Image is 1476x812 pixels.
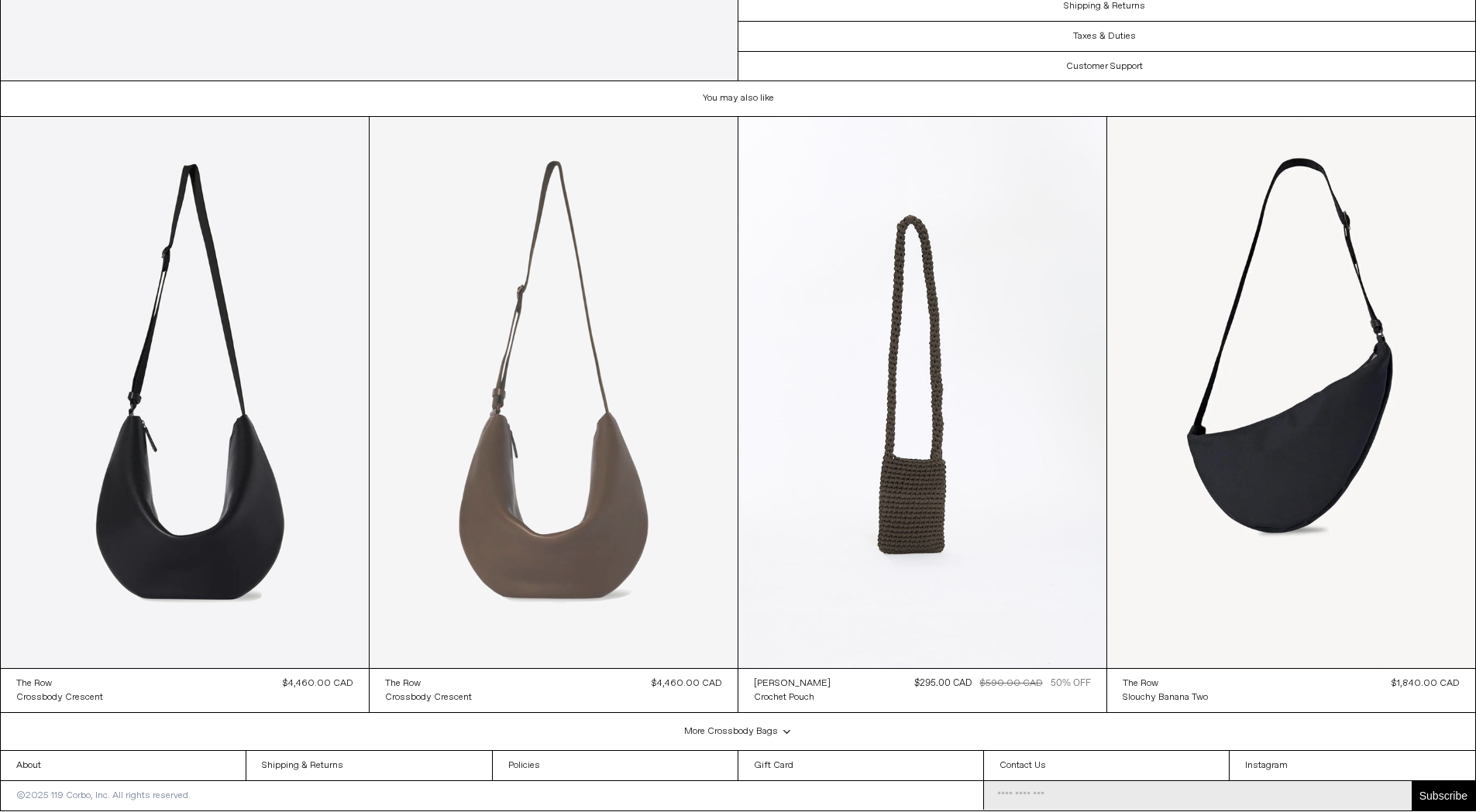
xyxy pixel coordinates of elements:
h3: Customer Support [1066,61,1143,72]
a: The Row [385,677,472,690]
a: Crossbody Crescent [385,690,472,704]
div: The Row [16,677,52,690]
a: Gift Card [738,751,984,780]
h1: You may also like [1,81,1476,116]
div: $4,460.00 CAD [652,677,722,690]
a: Shipping & Returns [246,751,491,780]
div: Crochet Pouch [754,691,814,704]
img: The Row Crossbody Crescent in black [1,117,369,669]
div: 50% OFF [1051,677,1091,690]
a: Instagram [1230,751,1475,780]
a: About [1,751,246,780]
a: Policies [493,751,738,780]
div: The Row [385,677,421,690]
a: The Row [1123,677,1208,690]
div: The Row [1123,677,1158,690]
h3: Taxes & Duties [1073,31,1136,42]
a: Crochet Pouch [754,690,831,704]
button: Subscribe [1412,781,1475,810]
div: $295.00 CAD [914,677,972,690]
a: Contact Us [984,751,1229,780]
input: Email Address [984,781,1412,810]
p: ©2025 119 Corbo, Inc. All rights reserved. [1,781,206,810]
div: $590.00 CAD [980,677,1043,690]
a: The Row [16,677,103,690]
div: $1,840.00 CAD [1392,677,1460,690]
img: Lauren Manoogian Crochet Pouch [738,117,1106,669]
div: $4,460.00 CAD [283,677,353,690]
img: The Row Crossbody Crescent in dark brown [370,117,738,669]
img: The Row Slouchy Banana Two [1107,117,1475,669]
a: Crossbody Crescent [16,690,103,704]
a: [PERSON_NAME] [754,677,831,690]
div: More Crossbody bags [1,713,1476,751]
a: Slouchy Banana Two [1123,690,1208,704]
